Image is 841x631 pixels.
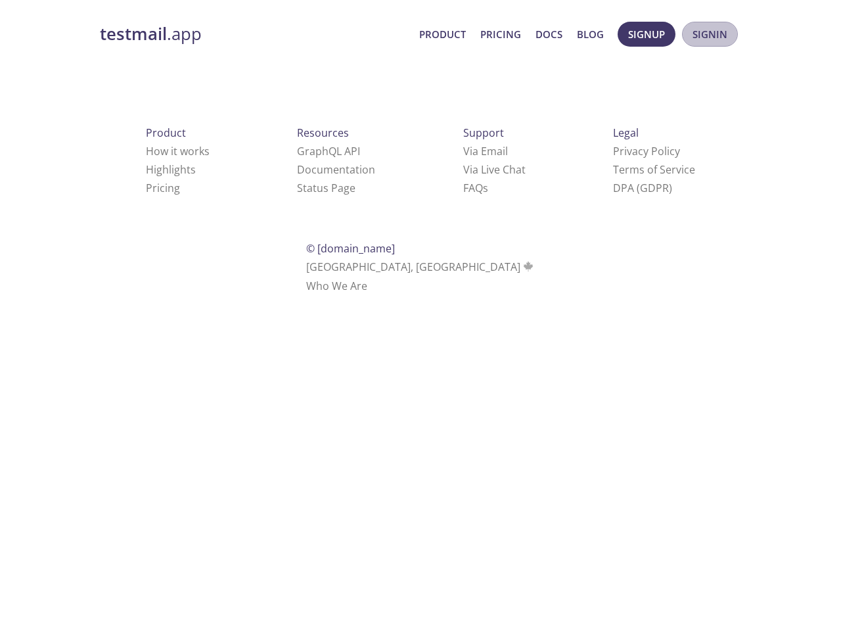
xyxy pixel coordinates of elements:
[535,26,562,43] a: Docs
[613,162,695,177] a: Terms of Service
[463,162,526,177] a: Via Live Chat
[463,144,508,158] a: Via Email
[618,22,675,47] button: Signup
[297,162,375,177] a: Documentation
[463,181,488,195] a: FAQ
[100,22,167,45] strong: testmail
[146,144,210,158] a: How it works
[100,23,409,45] a: testmail.app
[419,26,466,43] a: Product
[297,126,349,140] span: Resources
[483,181,488,195] span: s
[613,126,639,140] span: Legal
[306,279,367,293] a: Who We Are
[682,22,738,47] button: Signin
[146,126,186,140] span: Product
[463,126,504,140] span: Support
[297,144,360,158] a: GraphQL API
[146,162,196,177] a: Highlights
[480,26,521,43] a: Pricing
[297,181,355,195] a: Status Page
[613,181,672,195] a: DPA (GDPR)
[577,26,604,43] a: Blog
[306,241,395,256] span: © [DOMAIN_NAME]
[146,181,180,195] a: Pricing
[306,260,535,274] span: [GEOGRAPHIC_DATA], [GEOGRAPHIC_DATA]
[613,144,680,158] a: Privacy Policy
[628,26,665,43] span: Signup
[693,26,727,43] span: Signin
